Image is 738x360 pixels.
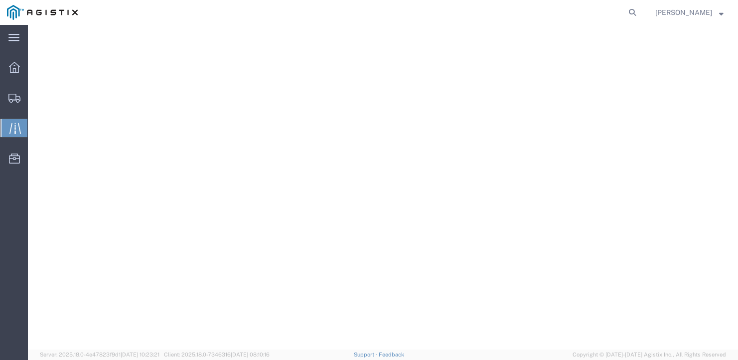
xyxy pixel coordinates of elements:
span: Client: 2025.18.0-7346316 [164,352,270,358]
a: Feedback [379,352,404,358]
span: Craig McCausland [655,7,712,18]
span: [DATE] 10:23:21 [121,352,159,358]
span: [DATE] 08:10:16 [231,352,270,358]
span: Copyright © [DATE]-[DATE] Agistix Inc., All Rights Reserved [573,351,726,359]
a: Support [354,352,379,358]
img: logo [7,5,78,20]
iframe: FS Legacy Container [28,25,738,350]
button: [PERSON_NAME] [655,6,724,18]
span: Server: 2025.18.0-4e47823f9d1 [40,352,159,358]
